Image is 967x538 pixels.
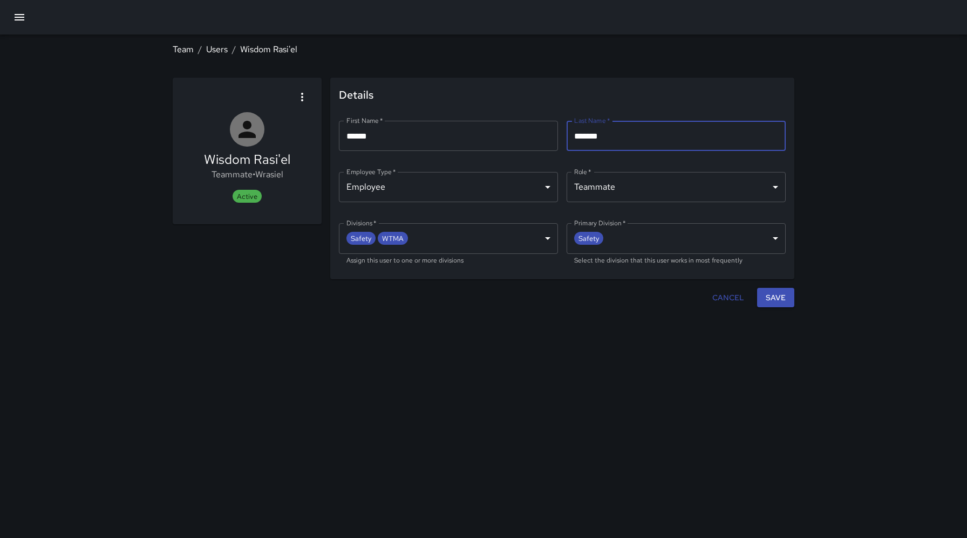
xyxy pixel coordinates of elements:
span: Details [339,86,786,104]
a: Wisdom Rasi'el [240,44,297,55]
a: Users [206,44,228,55]
button: Cancel [708,288,748,308]
p: Teammate • Wrasiel [204,168,290,181]
span: WTMA [378,232,408,245]
label: First Name [346,116,383,125]
label: Employee Type [346,167,396,176]
p: Select the division that this user works in most frequently [574,256,778,266]
li: / [232,43,236,56]
button: Save [757,288,794,308]
label: Primary Division [574,218,625,227]
li: / [198,43,202,56]
h5: Wisdom Rasi'el [204,151,290,168]
span: Safety [346,232,376,245]
label: Divisions [346,218,377,227]
label: Role [574,167,591,176]
a: Team [173,44,194,55]
p: Assign this user to one or more divisions [346,256,550,266]
div: Employee [339,172,558,202]
div: Teammate [567,172,786,202]
span: Active [233,192,262,201]
label: Last Name [574,116,610,125]
span: Safety [574,232,603,245]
